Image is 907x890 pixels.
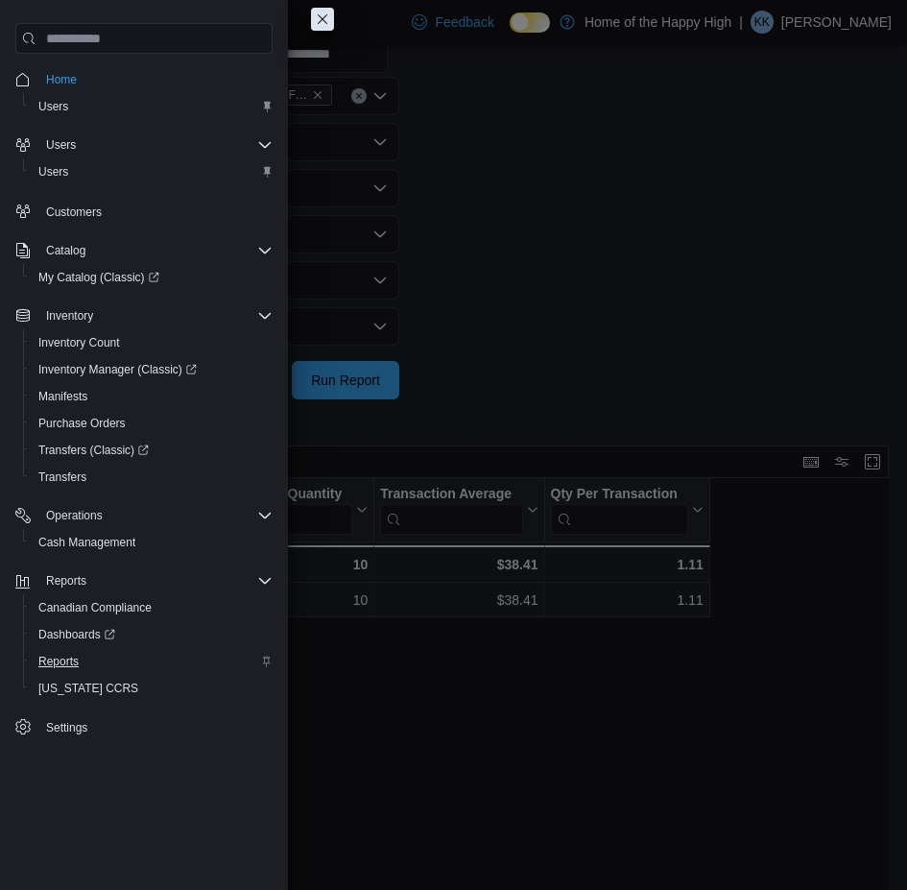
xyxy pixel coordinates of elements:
[38,654,79,669] span: Reports
[38,569,94,592] button: Reports
[23,437,280,464] a: Transfers (Classic)
[31,531,143,554] a: Cash Management
[38,627,115,642] span: Dashboards
[38,600,152,615] span: Canadian Compliance
[38,716,95,739] a: Settings
[8,197,280,225] button: Customers
[23,529,280,556] button: Cash Management
[38,362,197,377] span: Inventory Manager (Classic)
[31,623,273,646] span: Dashboards
[46,137,76,153] span: Users
[8,567,280,594] button: Reports
[38,469,86,485] span: Transfers
[31,95,76,118] a: Users
[38,569,273,592] span: Reports
[38,335,120,350] span: Inventory Count
[23,464,280,491] button: Transfers
[23,356,280,383] a: Inventory Manager (Classic)
[38,201,109,224] a: Customers
[8,65,280,93] button: Home
[38,67,273,91] span: Home
[31,160,76,183] a: Users
[31,266,167,289] a: My Catalog (Classic)
[38,270,159,285] span: My Catalog (Classic)
[38,535,135,550] span: Cash Management
[46,72,77,87] span: Home
[31,160,273,183] span: Users
[23,329,280,356] button: Inventory Count
[31,596,159,619] a: Canadian Compliance
[8,302,280,329] button: Inventory
[31,412,273,435] span: Purchase Orders
[38,304,101,327] button: Inventory
[8,237,280,264] button: Catalog
[46,243,85,258] span: Catalog
[38,199,273,223] span: Customers
[31,439,156,462] a: Transfers (Classic)
[38,164,68,180] span: Users
[31,466,273,489] span: Transfers
[31,439,273,462] span: Transfers (Classic)
[31,677,146,700] a: [US_STATE] CCRS
[23,621,280,648] a: Dashboards
[23,675,280,702] button: [US_STATE] CCRS
[31,95,273,118] span: Users
[38,239,93,262] button: Catalog
[31,623,123,646] a: Dashboards
[38,239,273,262] span: Catalog
[31,385,273,408] span: Manifests
[23,594,280,621] button: Canadian Compliance
[31,677,273,700] span: Washington CCRS
[23,158,280,185] button: Users
[38,68,84,91] a: Home
[46,308,93,324] span: Inventory
[46,720,87,735] span: Settings
[23,383,280,410] button: Manifests
[46,573,86,589] span: Reports
[23,93,280,120] button: Users
[38,389,87,404] span: Manifests
[38,715,273,739] span: Settings
[8,713,280,741] button: Settings
[38,504,273,527] span: Operations
[31,650,273,673] span: Reports
[38,443,149,458] span: Transfers (Classic)
[38,133,273,156] span: Users
[38,304,273,327] span: Inventory
[31,412,133,435] a: Purchase Orders
[31,331,273,354] span: Inventory Count
[31,266,273,289] span: My Catalog (Classic)
[31,331,128,354] a: Inventory Count
[38,416,126,431] span: Purchase Orders
[15,58,273,745] nav: Complex example
[31,385,95,408] a: Manifests
[8,132,280,158] button: Users
[23,410,280,437] button: Purchase Orders
[311,8,334,31] button: Close this dialog
[23,264,280,291] a: My Catalog (Classic)
[46,204,102,220] span: Customers
[31,358,204,381] a: Inventory Manager (Classic)
[38,504,110,527] button: Operations
[31,596,273,619] span: Canadian Compliance
[46,508,103,523] span: Operations
[38,133,84,156] button: Users
[31,650,86,673] a: Reports
[31,466,94,489] a: Transfers
[8,502,280,529] button: Operations
[38,681,138,696] span: [US_STATE] CCRS
[23,648,280,675] button: Reports
[31,358,273,381] span: Inventory Manager (Classic)
[38,99,68,114] span: Users
[31,531,273,554] span: Cash Management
